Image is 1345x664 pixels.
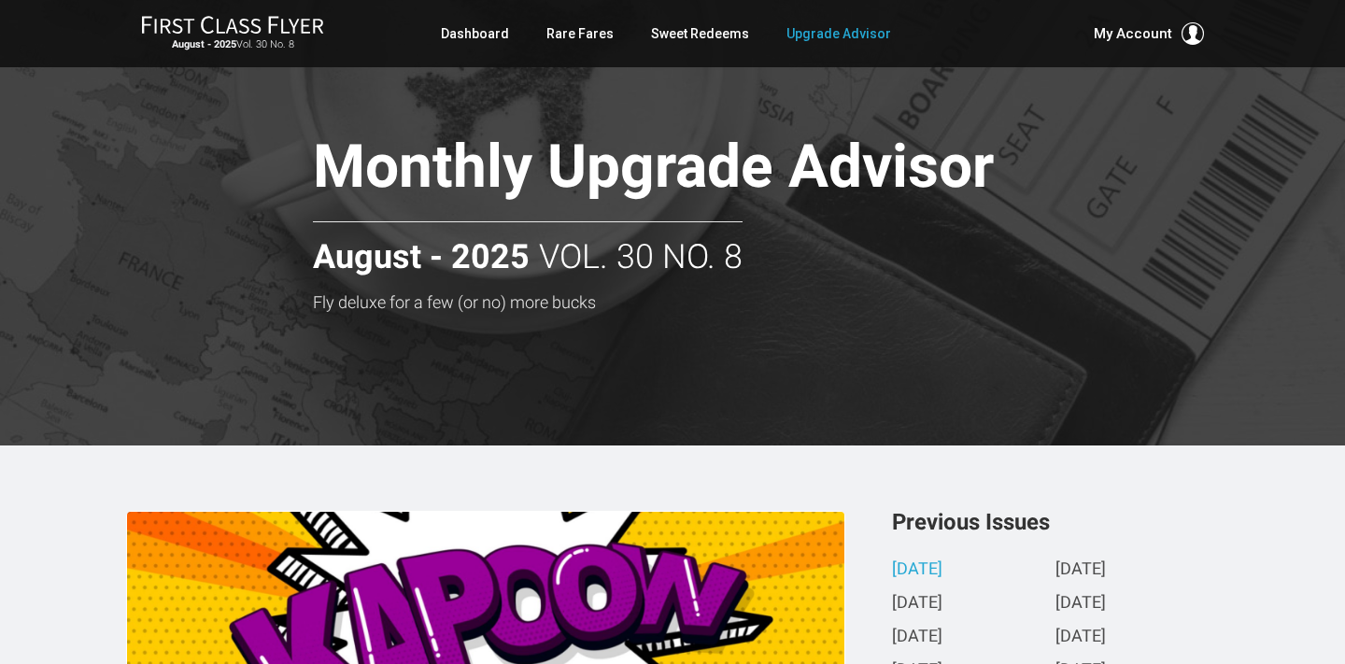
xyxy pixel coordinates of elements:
a: [DATE] [892,628,942,647]
a: [DATE] [1055,594,1106,614]
a: [DATE] [1055,560,1106,580]
a: [DATE] [892,560,942,580]
h3: Previous Issues [892,511,1219,533]
a: Upgrade Advisor [786,17,891,50]
a: [DATE] [892,594,942,614]
h2: Vol. 30 No. 8 [313,221,743,276]
button: My Account [1094,22,1204,45]
a: Dashboard [441,17,509,50]
h1: Monthly Upgrade Advisor [313,134,1126,206]
h3: Fly deluxe for a few (or no) more bucks [313,293,1126,312]
a: Sweet Redeems [651,17,749,50]
strong: August - 2025 [172,38,236,50]
a: [DATE] [1055,628,1106,647]
span: My Account [1094,22,1172,45]
small: Vol. 30 No. 8 [141,38,324,51]
img: First Class Flyer [141,15,324,35]
a: First Class FlyerAugust - 2025Vol. 30 No. 8 [141,15,324,52]
strong: August - 2025 [313,239,530,276]
a: Rare Fares [546,17,614,50]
